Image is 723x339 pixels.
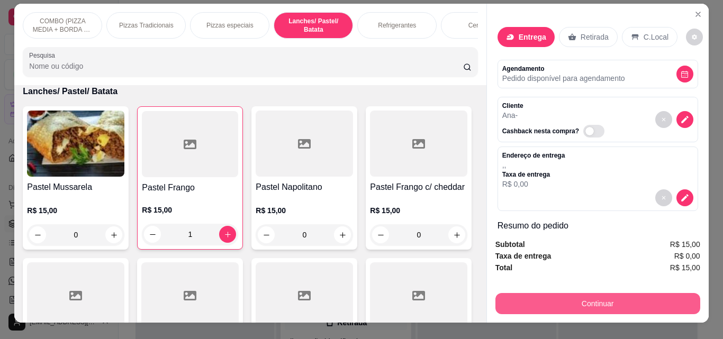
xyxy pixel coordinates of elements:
p: C.Local [644,32,668,42]
span: R$ 15,00 [670,239,700,250]
button: increase-product-quantity [334,226,351,243]
button: Continuar [495,293,700,314]
label: Pesquisa [29,51,59,60]
p: Pedido disponível para agendamento [502,73,625,84]
input: Pesquisa [29,61,463,71]
p: R$ 15,00 [256,205,353,216]
p: Cliente [502,102,609,110]
button: decrease-product-quantity [258,226,275,243]
button: decrease-product-quantity [655,111,672,128]
strong: Subtotal [495,240,525,249]
p: Taxa de entrega [502,170,565,179]
p: Pizzas Tradicionais [119,21,174,30]
h4: Pastel Frango c/ cheddar [370,181,467,194]
p: Lanches/ Pastel/ Batata [283,17,344,34]
span: R$ 0,00 [674,250,700,262]
p: Resumo do pedido [498,219,698,232]
button: decrease-product-quantity [676,66,693,83]
strong: Taxa de entrega [495,252,552,260]
p: Entrega [519,32,546,42]
p: Pizzas especiais [206,21,254,30]
button: decrease-product-quantity [372,226,389,243]
button: increase-product-quantity [105,226,122,243]
button: decrease-product-quantity [144,226,161,243]
p: COMBO (PIZZA MEDIA + BORDA DE CHEDDAR OU REQUEIJÃO+ GUARANÁ 1L [32,17,93,34]
h4: Pastel Mussarela [27,181,124,194]
h4: Pastel Frango [142,181,238,194]
p: Cervejas [468,21,493,30]
p: R$ 15,00 [142,205,238,215]
label: Automatic updates [583,125,609,138]
p: Agendamento [502,65,625,73]
h4: Pastel Napolitano [256,181,353,194]
img: product-image [27,111,124,177]
button: decrease-product-quantity [676,111,693,128]
p: Refrigerantes [378,21,416,30]
button: increase-product-quantity [448,226,465,243]
p: Endereço de entrega [502,151,565,160]
p: Retirada [581,32,609,42]
p: Lanches/ Pastel/ Batata [23,85,477,98]
button: decrease-product-quantity [676,189,693,206]
button: decrease-product-quantity [29,226,46,243]
button: increase-product-quantity [219,226,236,243]
strong: Total [495,263,512,272]
p: Cashback nesta compra? [502,127,579,135]
p: , , [502,160,565,170]
span: R$ 15,00 [670,262,700,273]
p: Ana - [502,110,609,121]
p: R$ 0,00 [502,179,565,189]
button: decrease-product-quantity [655,189,672,206]
button: Close [690,6,707,23]
p: R$ 15,00 [370,205,467,216]
button: decrease-product-quantity [686,29,703,45]
p: R$ 15,00 [27,205,124,216]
